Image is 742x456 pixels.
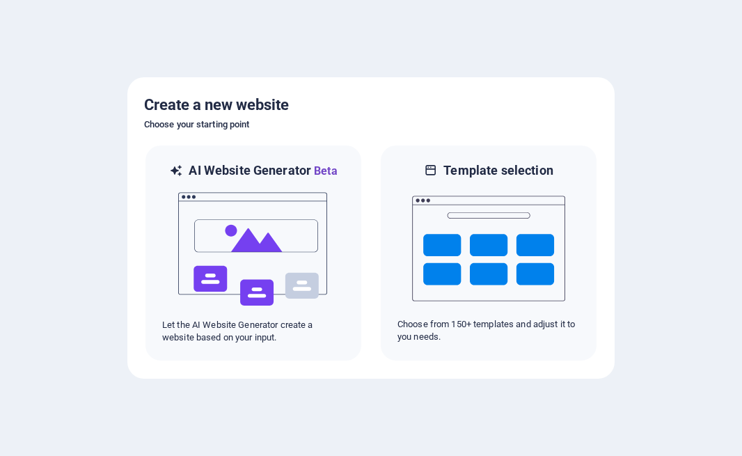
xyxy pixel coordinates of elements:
[177,180,330,319] img: ai
[379,144,598,362] div: Template selectionChoose from 150+ templates and adjust it to you needs.
[144,116,598,133] h6: Choose your starting point
[144,144,363,362] div: AI Website GeneratorBetaaiLet the AI Website Generator create a website based on your input.
[311,164,338,178] span: Beta
[144,94,598,116] h5: Create a new website
[443,162,553,179] h6: Template selection
[162,319,345,344] p: Let the AI Website Generator create a website based on your input.
[397,318,580,343] p: Choose from 150+ templates and adjust it to you needs.
[189,162,337,180] h6: AI Website Generator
